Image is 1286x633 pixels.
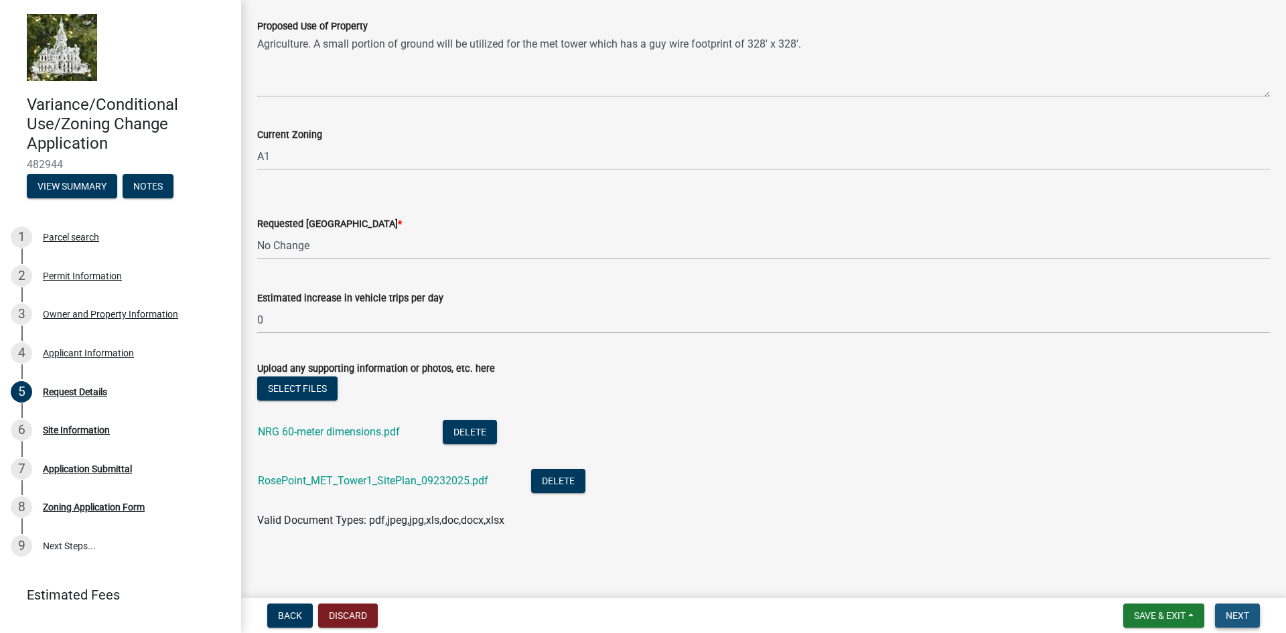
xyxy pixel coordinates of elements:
div: Application Submittal [43,464,132,474]
button: Back [267,604,313,628]
div: Site Information [43,425,110,435]
div: 4 [11,342,32,364]
button: Next [1215,604,1260,628]
div: 7 [11,458,32,480]
div: Request Details [43,387,107,397]
button: Discard [318,604,378,628]
div: Owner and Property Information [43,309,178,319]
div: 1 [11,226,32,248]
button: Notes [123,174,173,198]
a: RosePoint_MET_Tower1_SitePlan_09232025.pdf [258,474,488,487]
span: Valid Document Types: pdf,jpeg,jpg,xls,doc,docx,xlsx [257,514,504,526]
wm-modal-confirm: Delete Document [531,476,585,488]
label: Current Zoning [257,131,322,140]
div: Zoning Application Form [43,502,145,512]
a: Estimated Fees [11,581,220,608]
wm-modal-confirm: Delete Document [443,427,497,439]
div: Parcel search [43,232,99,242]
div: 8 [11,496,32,518]
div: 9 [11,535,32,557]
a: NRG 60-meter dimensions.pdf [258,425,400,438]
span: Save & Exit [1134,610,1186,621]
wm-modal-confirm: Notes [123,182,173,193]
div: 2 [11,265,32,287]
label: Requested [GEOGRAPHIC_DATA] [257,220,402,229]
button: Delete [443,420,497,444]
img: Marshall County, Iowa [27,14,97,81]
button: Save & Exit [1123,604,1204,628]
span: Next [1226,610,1249,621]
div: Applicant Information [43,348,134,358]
span: 482944 [27,158,214,171]
span: Back [278,610,302,621]
div: 6 [11,419,32,441]
label: Estimated increase in vehicle trips per day [257,294,443,303]
div: Permit Information [43,271,122,281]
div: 3 [11,303,32,325]
wm-modal-confirm: Summary [27,182,117,193]
label: Proposed Use of Property [257,22,368,31]
button: View Summary [27,174,117,198]
button: Select files [257,376,338,401]
label: Upload any supporting information or photos, etc. here [257,364,495,374]
button: Delete [531,469,585,493]
h4: Variance/Conditional Use/Zoning Change Application [27,95,230,153]
div: 5 [11,381,32,403]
